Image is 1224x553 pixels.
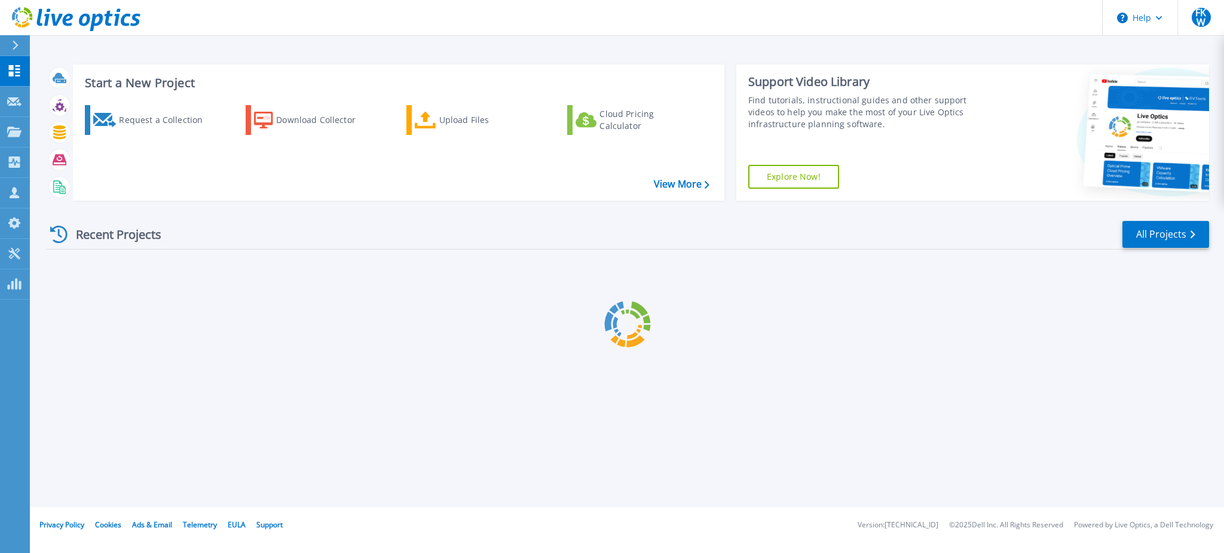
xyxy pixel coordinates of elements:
a: Explore Now! [748,165,839,189]
a: View More [654,179,709,190]
div: Cloud Pricing Calculator [599,108,695,132]
li: Powered by Live Optics, a Dell Technology [1074,521,1213,529]
div: Recent Projects [46,220,178,249]
a: All Projects [1122,221,1209,248]
div: Find tutorials, instructional guides and other support videos to help you make the most of your L... [748,94,990,130]
h3: Start a New Project [85,76,709,90]
a: Ads & Email [132,520,172,530]
div: Upload Files [439,108,535,132]
li: Version: [TECHNICAL_ID] [858,521,938,529]
a: Support [256,520,283,530]
a: Request a Collection [85,105,218,135]
a: Telemetry [183,520,217,530]
li: © 2025 Dell Inc. All Rights Reserved [949,521,1063,529]
a: EULA [228,520,246,530]
a: Privacy Policy [39,520,84,530]
div: Download Collector [276,108,372,132]
a: Cookies [95,520,121,530]
div: Request a Collection [119,108,215,132]
div: Support Video Library [748,74,990,90]
a: Download Collector [246,105,379,135]
a: Upload Files [406,105,540,135]
span: FKW [1192,8,1211,27]
a: Cloud Pricing Calculator [567,105,700,135]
